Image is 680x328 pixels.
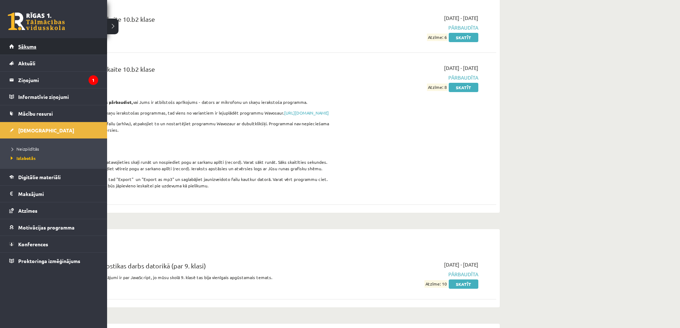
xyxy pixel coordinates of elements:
span: Atzīme: 10 [424,280,448,288]
span: [DATE] - [DATE] [444,14,478,22]
span: Aktuāli [18,60,35,66]
a: Atzīmes [9,202,98,219]
a: Neizpildītās [9,146,100,152]
span: Pārbaudīta [344,271,478,278]
i: 1 [89,75,98,85]
legend: Ziņojumi [18,72,98,88]
span: Atzīme: 8 [427,84,448,91]
a: Mācību resursi [9,105,98,122]
span: Pārbaudīta [344,24,478,31]
span: Mācību resursi [18,110,53,117]
p: Ja Jums datorā nav savas skaņu ierakstošas programmas, tad viens no variantiem ir lejuplādēt prog... [54,110,333,116]
span: Sākums [18,43,36,50]
span: Konferences [18,241,48,247]
p: Izvēlaties no izvēlnes "File", tad "Export" un "Export as mp3" un saglabājiet jaunizveidoto failu... [54,176,333,189]
a: Informatīvie ziņojumi [9,89,98,105]
span: [DATE] - [DATE] [444,64,478,72]
a: Motivācijas programma [9,219,98,236]
span: Digitālie materiāli [18,174,61,180]
a: Ziņojumi1 [9,72,98,88]
legend: Maksājumi [18,186,98,202]
a: Sākums [9,38,98,55]
a: Maksājumi [9,186,98,202]
span: [DATE] - [DATE] [444,261,478,268]
div: Angļu valoda 4. ieskaite 10.b2 klase [54,64,333,77]
a: [DEMOGRAPHIC_DATA] [9,122,98,138]
span: Neizpildītās [9,146,39,152]
a: Skatīt [449,279,478,289]
span: Proktoringa izmēģinājums [18,258,80,264]
p: vai Jums ir atbilstošs aprīkojums - dators ar mikrofonu un skaņu ierakstoša programma. [54,99,333,105]
span: Atzīmes [18,207,37,214]
p: Lejuplādējiet programmas failu (arhīvu), atpakojiet to un nostartējiet programmu Wavozaur ar dubu... [54,120,333,133]
span: [DEMOGRAPHIC_DATA] [18,127,74,133]
a: Konferences [9,236,98,252]
legend: Informatīvie ziņojumi [18,89,98,105]
span: Pārbaudīta [344,74,478,81]
a: [URL][DOMAIN_NAME] [284,110,329,116]
span: Izlabotās [9,155,36,161]
a: Izlabotās [9,155,100,161]
a: Skatīt [449,83,478,92]
span: Atzīme: 6 [427,34,448,41]
div: Angļu valoda 3. ieskaite 10.b2 klase [54,14,333,27]
a: Aktuāli [9,55,98,71]
a: Proktoringa izmēģinājums [9,253,98,269]
a: Rīgas 1. Tālmācības vidusskola [8,12,65,30]
p: Diagnostikas darbā visi jautājumi ir par JavaScript, jo mūsu skolā 9. klasē tas bija vienīgais ap... [54,274,333,281]
p: Startējiet programmu, sagatavojieties skaļi runāt un nospiediet pogu ar sarkanu aplīti (record). ... [54,159,333,172]
span: Motivācijas programma [18,224,75,231]
a: Skatīt [449,33,478,42]
a: Digitālie materiāli [9,169,98,185]
div: 10.b2 klases diagnostikas darbs datorikā (par 9. klasi) [54,261,333,274]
